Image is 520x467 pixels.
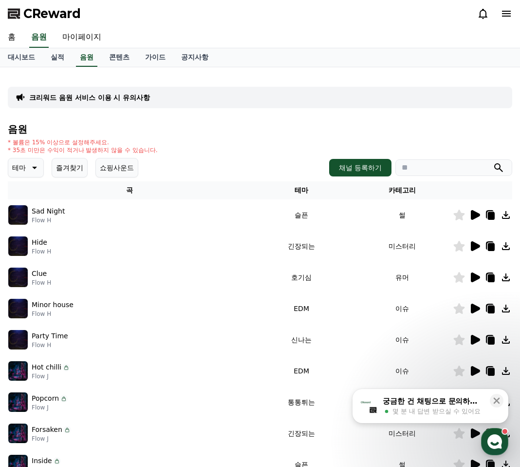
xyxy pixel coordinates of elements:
th: 카테고리 [352,181,453,199]
a: 음원 [29,27,49,48]
a: 공지사항 [173,48,216,67]
img: music [8,424,28,443]
a: 마이페이지 [55,27,109,48]
td: 미스터리 [352,231,453,262]
a: 가이드 [137,48,173,67]
span: 홈 [31,324,37,331]
p: Flow H [32,279,51,287]
td: VLOG [352,387,453,418]
button: 채널 등록하기 [329,159,391,176]
a: 실적 [43,48,72,67]
p: Party Time [32,331,68,341]
td: 호기심 [251,262,352,293]
button: 쇼핑사운드 [95,158,138,177]
p: * 35초 미만은 수익이 적거나 발생하지 않을 수 있습니다. [8,146,158,154]
a: 대화 [64,309,126,333]
p: Minor house [32,300,74,310]
img: music [8,299,28,318]
td: 미스터리 [352,418,453,449]
p: Flow H [32,216,65,224]
p: Inside [32,456,52,466]
p: Forsaken [32,425,62,435]
span: 대화 [89,324,101,332]
a: CReward [8,6,81,21]
span: 설정 [150,324,162,331]
img: music [8,392,28,412]
th: 곡 [8,181,251,199]
img: music [8,205,28,225]
img: music [8,330,28,350]
p: Flow H [32,341,68,349]
td: 긴장되는 [251,231,352,262]
p: Clue [32,269,47,279]
p: Flow H [32,248,51,255]
td: 이슈 [352,324,453,355]
button: 즐겨찾기 [52,158,88,177]
span: CReward [23,6,81,21]
td: 긴장되는 [251,418,352,449]
p: Hide [32,237,47,248]
td: 유머 [352,262,453,293]
p: Flow J [32,435,71,443]
a: 콘텐츠 [101,48,137,67]
img: music [8,268,28,287]
h4: 음원 [8,124,512,135]
td: 이슈 [352,293,453,324]
p: Flow J [32,404,68,411]
p: Flow H [32,310,74,318]
a: 음원 [76,48,97,67]
p: 테마 [12,161,26,175]
a: 크리워드 음원 서비스 이용 시 유의사항 [29,93,150,102]
p: Popcorn [32,393,59,404]
p: * 볼륨은 15% 이상으로 설정해주세요. [8,138,158,146]
th: 테마 [251,181,352,199]
img: music [8,236,28,256]
td: 이슈 [352,355,453,387]
a: 홈 [3,309,64,333]
td: 통통튀는 [251,387,352,418]
p: Flow J [32,372,70,380]
img: music [8,361,28,381]
p: Hot chilli [32,362,61,372]
td: EDM [251,293,352,324]
p: Sad Night [32,206,65,216]
td: 슬픈 [251,199,352,231]
td: EDM [251,355,352,387]
td: 신나는 [251,324,352,355]
a: 설정 [126,309,187,333]
button: 테마 [8,158,44,177]
td: 썰 [352,199,453,231]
